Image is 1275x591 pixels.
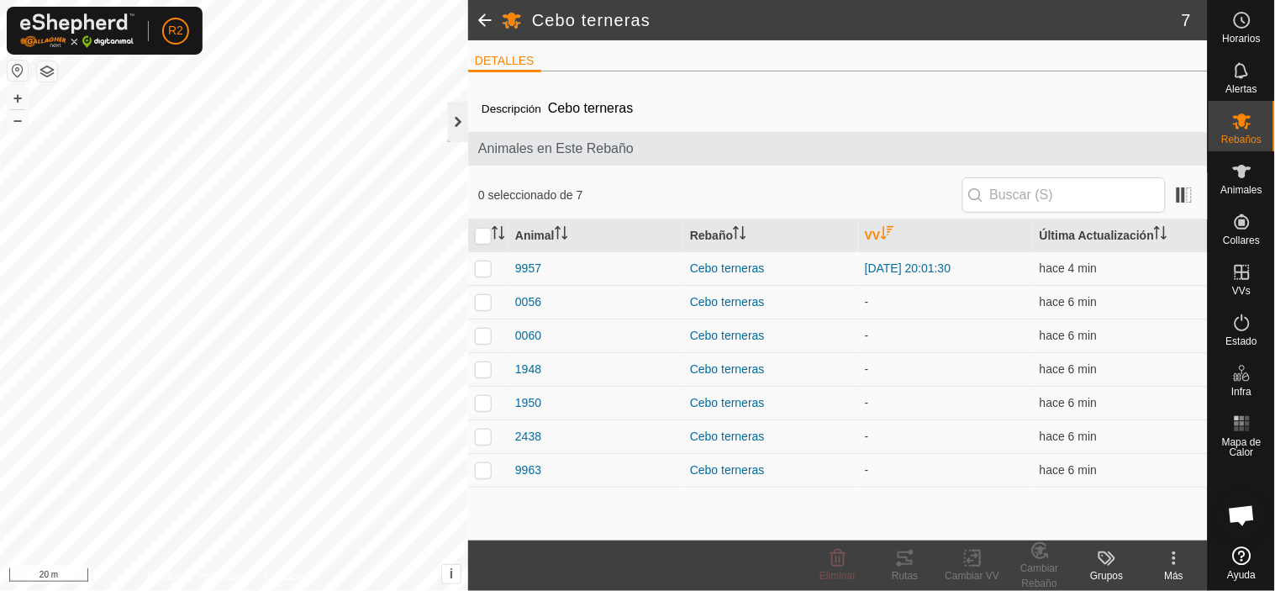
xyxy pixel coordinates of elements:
[8,110,28,130] button: –
[8,88,28,108] button: +
[515,260,541,277] span: 9957
[37,61,57,82] button: Capas del Mapa
[515,361,541,378] span: 1948
[1141,568,1208,583] div: Más
[690,361,851,378] div: Cebo terneras
[865,362,869,376] app-display-virtual-paddock-transition: -
[1217,490,1267,541] div: Chat abierto
[865,329,869,342] app-display-virtual-paddock-transition: -
[20,13,134,48] img: Logo Gallagher
[532,10,1182,30] h2: Cebo terneras
[690,394,851,412] div: Cebo terneras
[1073,568,1141,583] div: Grupos
[478,187,962,204] span: 0 seleccionado de 7
[442,565,461,583] button: i
[147,569,244,584] a: Política de Privacidad
[865,295,869,309] app-display-virtual-paddock-transition: -
[865,261,951,275] a: [DATE] 20:01:30
[1154,229,1167,242] p-sorticon: Activar para ordenar
[515,327,541,345] span: 0060
[265,569,321,584] a: Contáctenos
[1040,329,1097,342] span: 16 sept 2025, 9:49
[865,430,869,443] app-display-virtual-paddock-transition: -
[690,428,851,446] div: Cebo terneras
[492,229,505,242] p-sorticon: Activar para ordenar
[1040,396,1097,409] span: 16 sept 2025, 9:49
[819,570,856,582] span: Eliminar
[865,396,869,409] app-display-virtual-paddock-transition: -
[733,229,746,242] p-sorticon: Activar para ordenar
[1223,34,1261,44] span: Horarios
[478,139,1198,159] span: Animales en Este Rebaño
[1033,219,1208,252] th: Última Actualización
[939,568,1006,583] div: Cambiar VV
[690,293,851,311] div: Cebo terneras
[1226,84,1257,94] span: Alertas
[1221,135,1262,145] span: Rebaños
[690,462,851,479] div: Cebo terneras
[1221,185,1262,195] span: Animales
[515,394,541,412] span: 1950
[1223,235,1260,245] span: Collares
[515,293,541,311] span: 0056
[541,94,640,122] span: Cebo terneras
[962,177,1166,213] input: Buscar (S)
[1232,286,1251,296] span: VVs
[1213,437,1271,457] span: Mapa de Calor
[1231,387,1251,397] span: Infra
[858,219,1033,252] th: VV
[8,61,28,81] button: Restablecer Mapa
[690,260,851,277] div: Cebo terneras
[515,428,541,446] span: 2438
[1226,336,1257,346] span: Estado
[508,219,683,252] th: Animal
[555,229,568,242] p-sorticon: Activar para ordenar
[515,462,541,479] span: 9963
[683,219,858,252] th: Rebaño
[1040,295,1097,309] span: 16 sept 2025, 9:49
[1228,570,1257,580] span: Ayuda
[1209,540,1275,587] a: Ayuda
[1040,430,1097,443] span: 16 sept 2025, 9:49
[865,463,869,477] app-display-virtual-paddock-transition: -
[1040,362,1097,376] span: 16 sept 2025, 9:48
[482,103,541,115] label: Descripción
[1182,8,1191,33] span: 7
[468,52,541,72] li: DETALLES
[690,327,851,345] div: Cebo terneras
[1006,561,1073,591] div: Cambiar Rebaño
[1040,261,1097,275] span: 16 sept 2025, 9:50
[872,568,939,583] div: Rutas
[1040,463,1097,477] span: 16 sept 2025, 9:48
[881,229,894,242] p-sorticon: Activar para ordenar
[168,22,183,40] span: R2
[450,567,453,581] span: i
